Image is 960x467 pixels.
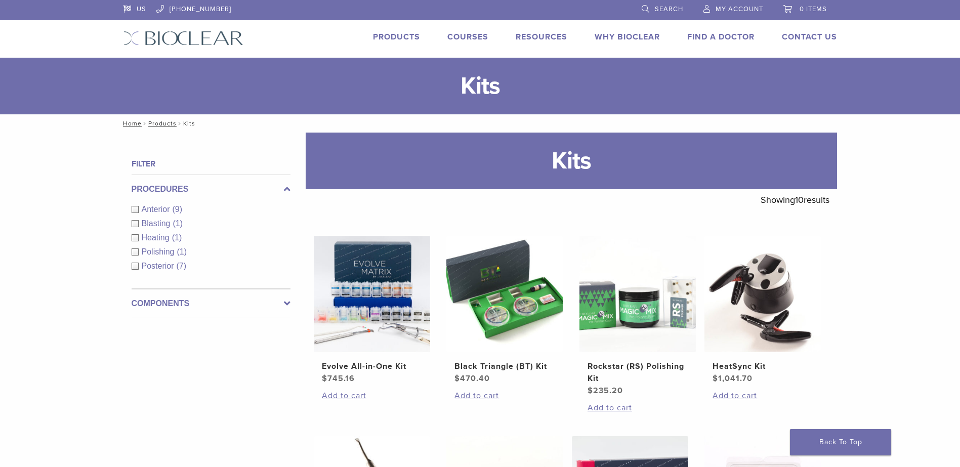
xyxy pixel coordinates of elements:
label: Procedures [132,183,290,195]
a: Products [373,32,420,42]
bdi: 235.20 [588,386,623,396]
span: $ [588,386,593,396]
label: Components [132,298,290,310]
span: / [177,121,183,126]
span: My Account [716,5,763,13]
span: $ [322,373,327,384]
h2: Black Triangle (BT) Kit [454,360,555,372]
span: (1) [177,247,187,256]
a: Add to cart: “HeatSync Kit” [713,390,813,402]
span: (7) [177,262,187,270]
a: Rockstar (RS) Polishing KitRockstar (RS) Polishing Kit $235.20 [579,236,697,397]
nav: Kits [116,114,845,133]
span: Heating [142,233,172,242]
span: (9) [173,205,183,214]
a: Add to cart: “Evolve All-in-One Kit” [322,390,422,402]
a: Add to cart: “Rockstar (RS) Polishing Kit” [588,402,688,414]
a: Find A Doctor [687,32,755,42]
span: Polishing [142,247,177,256]
img: Bioclear [123,31,243,46]
a: Home [120,120,142,127]
h2: Evolve All-in-One Kit [322,360,422,372]
p: Showing results [761,189,829,210]
h1: Kits [306,133,837,189]
span: (1) [173,219,183,228]
a: Products [148,120,177,127]
bdi: 1,041.70 [713,373,753,384]
span: $ [454,373,460,384]
img: Evolve All-in-One Kit [314,236,430,352]
a: Courses [447,32,488,42]
span: 0 items [800,5,827,13]
a: Black Triangle (BT) KitBlack Triangle (BT) Kit $470.40 [446,236,564,385]
a: Contact Us [782,32,837,42]
span: Blasting [142,219,173,228]
bdi: 470.40 [454,373,490,384]
span: Search [655,5,683,13]
span: 10 [795,194,804,205]
span: (1) [172,233,182,242]
img: HeatSync Kit [704,236,821,352]
img: Rockstar (RS) Polishing Kit [579,236,696,352]
h2: HeatSync Kit [713,360,813,372]
a: Why Bioclear [595,32,660,42]
a: Evolve All-in-One KitEvolve All-in-One Kit $745.16 [313,236,431,385]
span: Posterior [142,262,177,270]
a: HeatSync KitHeatSync Kit $1,041.70 [704,236,822,385]
a: Back To Top [790,429,891,455]
bdi: 745.16 [322,373,355,384]
span: / [142,121,148,126]
span: Anterior [142,205,173,214]
a: Resources [516,32,567,42]
span: $ [713,373,718,384]
a: Add to cart: “Black Triangle (BT) Kit” [454,390,555,402]
h4: Filter [132,158,290,170]
h2: Rockstar (RS) Polishing Kit [588,360,688,385]
img: Black Triangle (BT) Kit [446,236,563,352]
